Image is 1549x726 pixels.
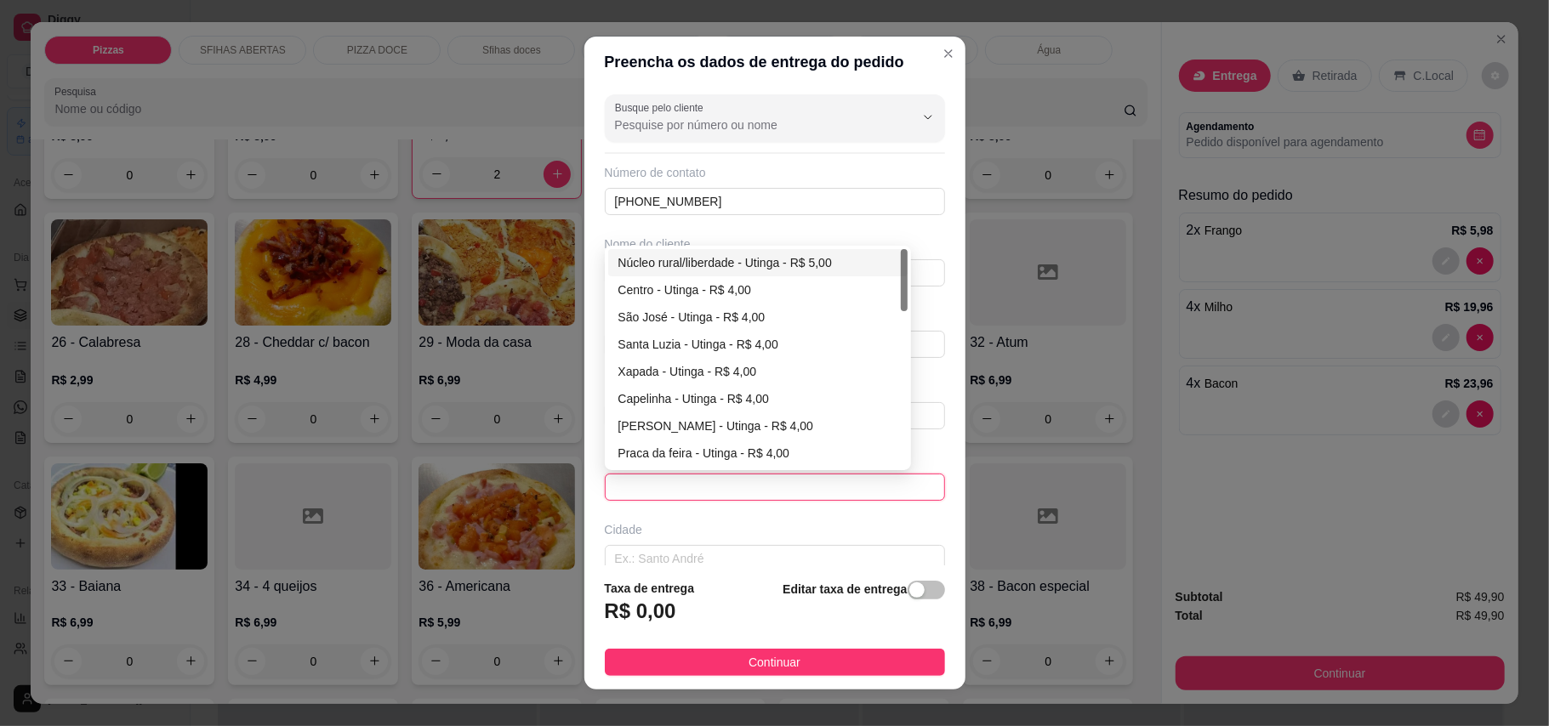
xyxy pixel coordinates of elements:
[618,417,897,435] div: [PERSON_NAME] - Utinga - R$ 4,00
[608,358,908,385] div: Xapada - Utinga - R$ 4,00
[608,276,908,303] div: Centro - Utinga - R$ 4,00
[608,303,908,331] div: São José - Utinga - R$ 4,00
[615,100,709,115] label: Busque pelo cliente
[605,581,695,595] strong: Taxa de entrega
[618,281,897,299] div: Centro - Utinga - R$ 4,00
[914,104,942,131] button: Show suggestions
[608,331,908,358] div: Santa Luzia - Utinga - R$ 4,00
[605,545,945,572] input: Ex.: Santo André
[618,389,897,408] div: Capelinha - Utinga - R$ 4,00
[618,444,897,462] div: Praca da feira - Utinga - R$ 4,00
[605,235,945,252] div: Nome do cliente
[618,335,897,354] div: Santa Luzia - Utinga - R$ 4,00
[605,164,945,181] div: Número de contato
[605,649,945,676] button: Continuar
[605,521,945,538] div: Cidade
[615,116,887,133] input: Busque pelo cliente
[608,249,908,276] div: Núcleo rural/liberdade - Utinga - R$ 5,00
[935,40,962,67] button: Close
[783,582,907,596] strong: Editar taxa de entrega
[618,362,897,381] div: Xapada - Utinga - R$ 4,00
[749,653,800,672] span: Continuar
[584,37,965,88] header: Preencha os dados de entrega do pedido
[608,385,908,412] div: Capelinha - Utinga - R$ 4,00
[605,188,945,215] input: Ex.: (11) 9 8888-9999
[608,440,908,467] div: Praca da feira - Utinga - R$ 4,00
[608,412,908,440] div: Maria Neta - Utinga - R$ 4,00
[605,598,676,625] h3: R$ 0,00
[618,308,897,326] div: São José - Utinga - R$ 4,00
[618,253,897,272] div: Núcleo rural/liberdade - Utinga - R$ 5,00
